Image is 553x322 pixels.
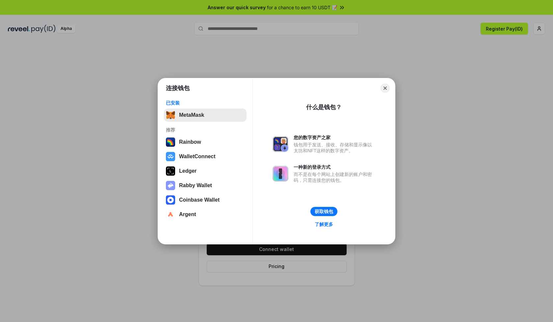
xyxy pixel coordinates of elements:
[166,100,245,106] div: 已安装
[164,164,247,178] button: Ledger
[164,208,247,221] button: Argent
[294,135,375,140] div: 您的数字资产之家
[166,84,190,92] h1: 连接钱包
[315,221,333,227] div: 了解更多
[311,220,337,229] a: 了解更多
[179,139,201,145] div: Rainbow
[164,193,247,207] button: Coinbase Wallet
[273,136,288,152] img: svg+xml,%3Csvg%20xmlns%3D%22http%3A%2F%2Fwww.w3.org%2F2000%2Fsvg%22%20fill%3D%22none%22%20viewBox...
[179,211,196,217] div: Argent
[179,197,220,203] div: Coinbase Wallet
[166,210,175,219] img: svg+xml,%3Csvg%20width%3D%2228%22%20height%3D%2228%22%20viewBox%3D%220%200%2028%2028%22%20fill%3D...
[164,136,247,149] button: Rainbow
[164,179,247,192] button: Rabby Wallet
[294,164,375,170] div: 一种新的登录方式
[294,171,375,183] div: 而不是在每个网站上创建新的账户和密码，只需连接您的钱包。
[164,109,247,122] button: MetaMask
[381,84,390,93] button: Close
[166,195,175,205] img: svg+xml,%3Csvg%20width%3D%2228%22%20height%3D%2228%22%20viewBox%3D%220%200%2028%2028%22%20fill%3D...
[273,166,288,182] img: svg+xml,%3Csvg%20xmlns%3D%22http%3A%2F%2Fwww.w3.org%2F2000%2Fsvg%22%20fill%3D%22none%22%20viewBox...
[179,112,204,118] div: MetaMask
[179,154,216,160] div: WalletConnect
[166,137,175,147] img: svg+xml,%3Csvg%20width%3D%22120%22%20height%3D%22120%22%20viewBox%3D%220%200%20120%20120%22%20fil...
[166,166,175,176] img: svg+xml,%3Csvg%20xmlns%3D%22http%3A%2F%2Fwww.w3.org%2F2000%2Fsvg%22%20width%3D%2228%22%20height%3...
[179,168,197,174] div: Ledger
[166,181,175,190] img: svg+xml,%3Csvg%20xmlns%3D%22http%3A%2F%2Fwww.w3.org%2F2000%2Fsvg%22%20fill%3D%22none%22%20viewBox...
[310,207,337,216] button: 获取钱包
[179,183,212,188] div: Rabby Wallet
[166,111,175,120] img: svg+xml,%3Csvg%20fill%3D%22none%22%20height%3D%2233%22%20viewBox%3D%220%200%2035%2033%22%20width%...
[306,103,342,111] div: 什么是钱包？
[164,150,247,163] button: WalletConnect
[166,152,175,161] img: svg+xml,%3Csvg%20width%3D%2228%22%20height%3D%2228%22%20viewBox%3D%220%200%2028%2028%22%20fill%3D...
[294,142,375,154] div: 钱包用于发送、接收、存储和显示像以太坊和NFT这样的数字资产。
[315,209,333,214] div: 获取钱包
[166,127,245,133] div: 推荐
